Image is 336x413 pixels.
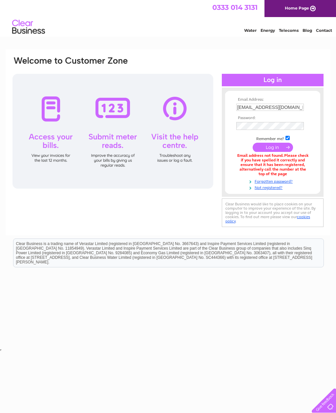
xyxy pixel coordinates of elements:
a: Blog [303,28,312,33]
th: Email Address: [235,97,311,102]
a: Water [244,28,257,33]
a: 0333 014 3131 [212,3,258,11]
th: Password: [235,116,311,120]
div: Email address not found. Please check if you have spelled it correctly and ensure that it has bee... [236,154,309,176]
a: Contact [316,28,332,33]
a: Not registered? [236,184,311,190]
div: Clear Business is a trading name of Verastar Limited (registered in [GEOGRAPHIC_DATA] No. 3667643... [13,4,324,32]
a: Telecoms [279,28,299,33]
a: Energy [261,28,275,33]
a: Forgotten password? [236,178,311,184]
input: Submit [253,143,293,152]
a: cookies policy [225,215,310,223]
img: logo.png [12,17,45,37]
div: Clear Business would like to place cookies on your computer to improve your experience of the sit... [222,198,324,227]
td: Remember me? [235,135,311,141]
